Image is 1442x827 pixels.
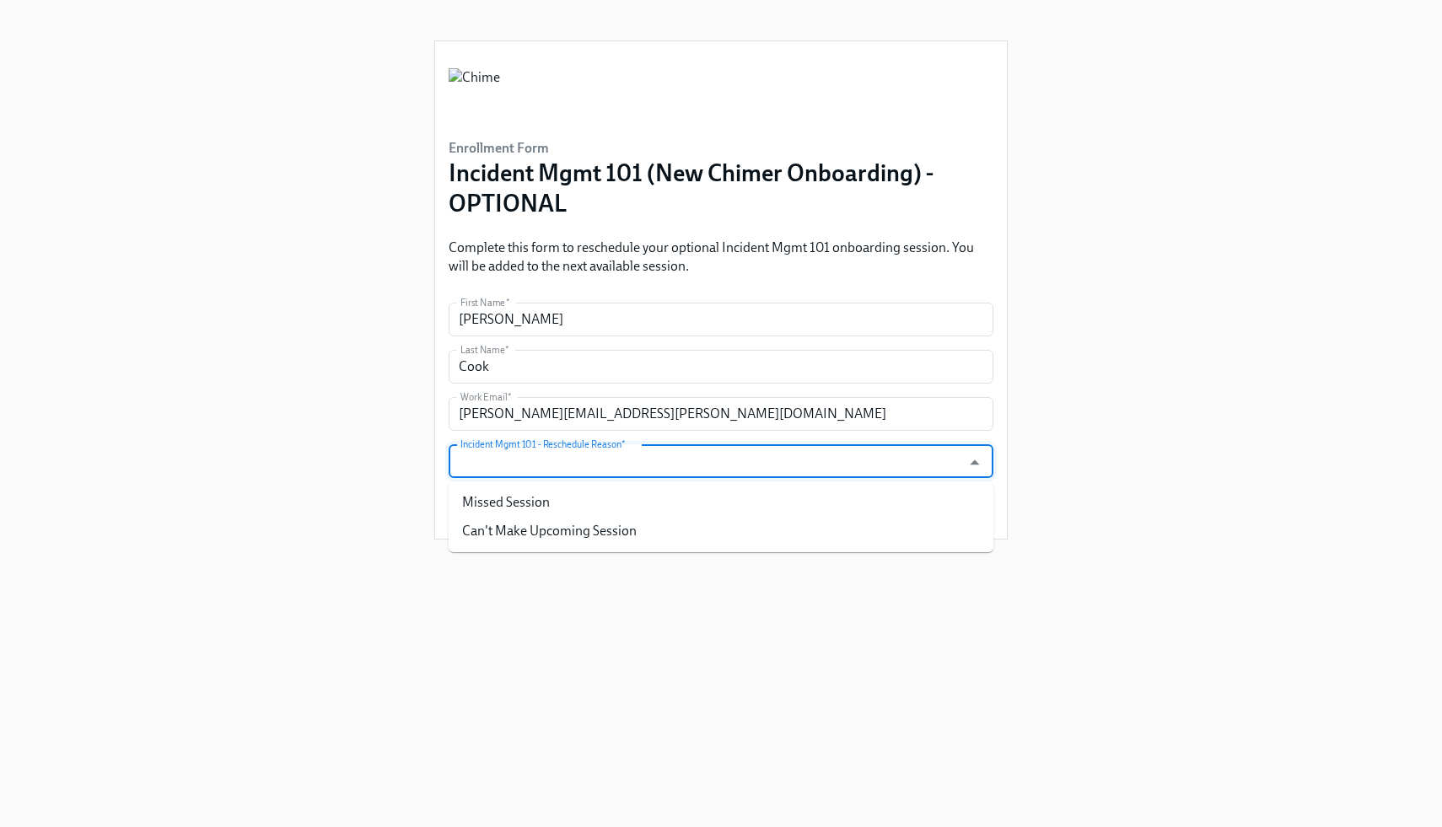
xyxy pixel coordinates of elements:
button: Close [961,449,987,475]
li: Can't Make Upcoming Session [449,517,993,545]
h3: Incident Mgmt 101 (New Chimer Onboarding) - OPTIONAL [449,158,993,218]
li: Missed Session [449,488,993,517]
h6: Enrollment Form [449,139,993,158]
p: Complete this form to reschedule your optional Incident Mgmt 101 onboarding session. You will be ... [449,239,993,276]
img: Chime [449,68,500,119]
